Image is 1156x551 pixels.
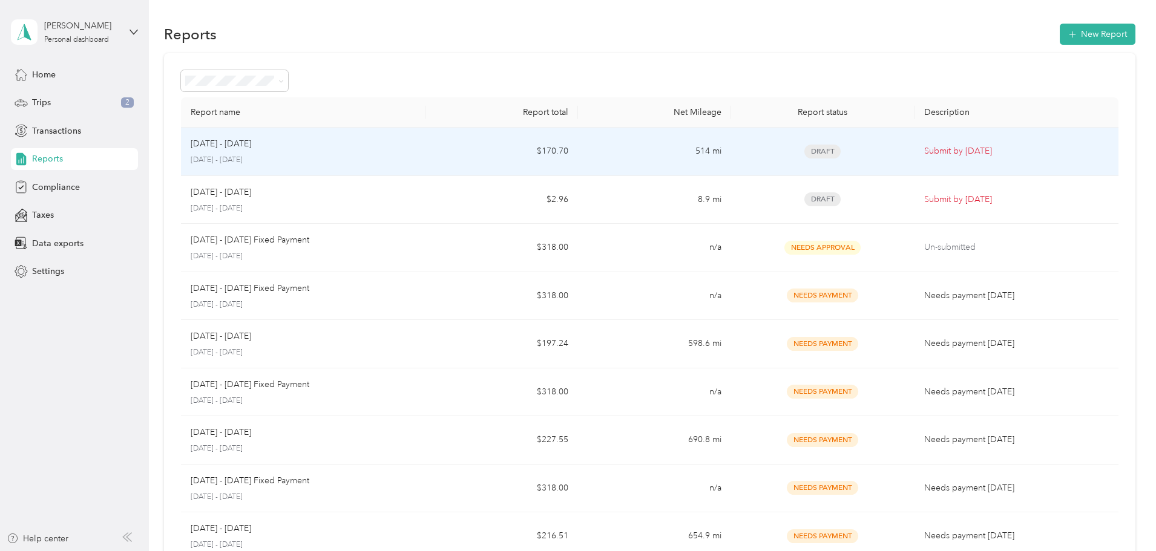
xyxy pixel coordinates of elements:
[191,443,416,454] p: [DATE] - [DATE]
[191,233,309,247] p: [DATE] - [DATE] Fixed Payment
[425,320,578,368] td: $197.24
[741,107,905,117] div: Report status
[578,465,731,513] td: n/a
[578,176,731,224] td: 8.9 mi
[191,474,309,487] p: [DATE] - [DATE] Fixed Payment
[32,209,54,221] span: Taxes
[32,181,80,194] span: Compliance
[787,337,858,351] span: Needs Payment
[425,416,578,465] td: $227.55
[787,289,858,302] span: Needs Payment
[44,19,120,32] div: [PERSON_NAME]
[787,481,858,495] span: Needs Payment
[787,433,858,447] span: Needs Payment
[7,532,68,545] button: Help center
[924,481,1109,495] p: Needs payment [DATE]
[425,272,578,321] td: $318.00
[191,155,416,166] p: [DATE] - [DATE]
[32,237,84,250] span: Data exports
[578,368,731,417] td: n/a
[924,193,1109,206] p: Submit by [DATE]
[191,378,309,391] p: [DATE] - [DATE] Fixed Payment
[191,396,416,406] p: [DATE] - [DATE]
[1088,483,1156,551] iframe: Everlance-gr Chat Button Frame
[924,433,1109,446] p: Needs payment [DATE]
[924,337,1109,350] p: Needs payment [DATE]
[425,176,578,224] td: $2.96
[191,299,416,310] p: [DATE] - [DATE]
[578,416,731,465] td: 690.8 mi
[191,426,251,439] p: [DATE] - [DATE]
[181,97,425,128] th: Report name
[191,186,251,199] p: [DATE] - [DATE]
[32,265,64,278] span: Settings
[32,96,51,109] span: Trips
[915,97,1118,128] th: Description
[578,128,731,176] td: 514 mi
[578,272,731,321] td: n/a
[924,145,1109,158] p: Submit by [DATE]
[578,320,731,368] td: 598.6 mi
[191,540,416,550] p: [DATE] - [DATE]
[1060,24,1135,45] button: New Report
[804,145,841,158] span: Draft
[191,492,416,503] p: [DATE] - [DATE]
[191,282,309,295] p: [DATE] - [DATE] Fixed Payment
[787,385,858,399] span: Needs Payment
[32,152,63,165] span: Reports
[924,289,1109,302] p: Needs payment [DATE]
[44,36,109,44] div: Personal dashboard
[787,529,858,543] span: Needs Payment
[164,28,217,41] h1: Reports
[924,385,1109,399] p: Needs payment [DATE]
[578,224,731,272] td: n/a
[784,241,861,255] span: Needs Approval
[425,224,578,272] td: $318.00
[425,97,578,128] th: Report total
[924,241,1109,254] p: Un-submitted
[191,347,416,358] p: [DATE] - [DATE]
[32,125,81,137] span: Transactions
[425,128,578,176] td: $170.70
[191,522,251,535] p: [DATE] - [DATE]
[425,465,578,513] td: $318.00
[191,203,416,214] p: [DATE] - [DATE]
[32,68,56,81] span: Home
[191,330,251,343] p: [DATE] - [DATE]
[191,137,251,151] p: [DATE] - [DATE]
[804,192,841,206] span: Draft
[578,97,731,128] th: Net Mileage
[425,368,578,417] td: $318.00
[121,97,134,108] span: 2
[191,251,416,262] p: [DATE] - [DATE]
[924,529,1109,543] p: Needs payment [DATE]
